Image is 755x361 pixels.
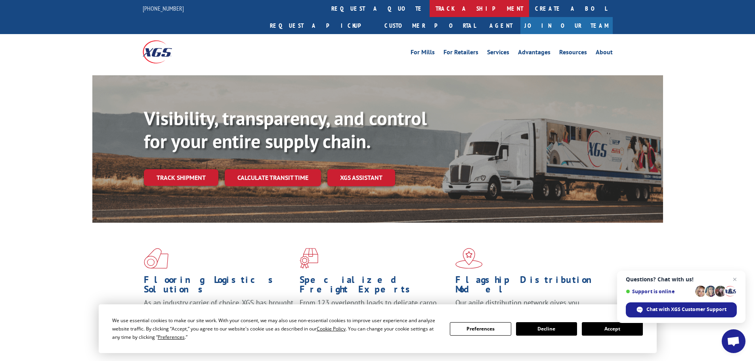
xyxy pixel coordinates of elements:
a: Customer Portal [378,17,482,34]
img: xgs-icon-total-supply-chain-intelligence-red [144,248,168,269]
span: Chat with XGS Customer Support [626,302,737,317]
a: Join Our Team [520,17,613,34]
p: From 123 overlength loads to delicate cargo, our experienced staff knows the best way to move you... [300,298,449,333]
img: xgs-icon-flagship-distribution-model-red [455,248,483,269]
a: Calculate transit time [225,169,321,186]
a: XGS ASSISTANT [327,169,395,186]
h1: Flooring Logistics Solutions [144,275,294,298]
span: Preferences [158,334,185,340]
button: Decline [516,322,577,336]
a: Advantages [518,49,550,58]
a: For Mills [411,49,435,58]
div: Cookie Consent Prompt [99,304,657,353]
a: Track shipment [144,169,218,186]
a: Agent [482,17,520,34]
span: Cookie Policy [317,325,346,332]
a: Open chat [722,329,745,353]
div: We use essential cookies to make our site work. With your consent, we may also use non-essential ... [112,316,440,341]
button: Preferences [450,322,511,336]
a: For Retailers [443,49,478,58]
span: Support is online [626,288,692,294]
button: Accept [582,322,643,336]
span: Chat with XGS Customer Support [646,306,726,313]
img: xgs-icon-focused-on-flooring-red [300,248,318,269]
h1: Flagship Distribution Model [455,275,605,298]
a: Services [487,49,509,58]
span: Our agile distribution network gives you nationwide inventory management on demand. [455,298,601,317]
a: [PHONE_NUMBER] [143,4,184,12]
h1: Specialized Freight Experts [300,275,449,298]
a: Resources [559,49,587,58]
span: As an industry carrier of choice, XGS has brought innovation and dedication to flooring logistics... [144,298,293,326]
a: Request a pickup [264,17,378,34]
b: Visibility, transparency, and control for your entire supply chain. [144,106,427,153]
span: Questions? Chat with us! [626,276,737,283]
a: About [596,49,613,58]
